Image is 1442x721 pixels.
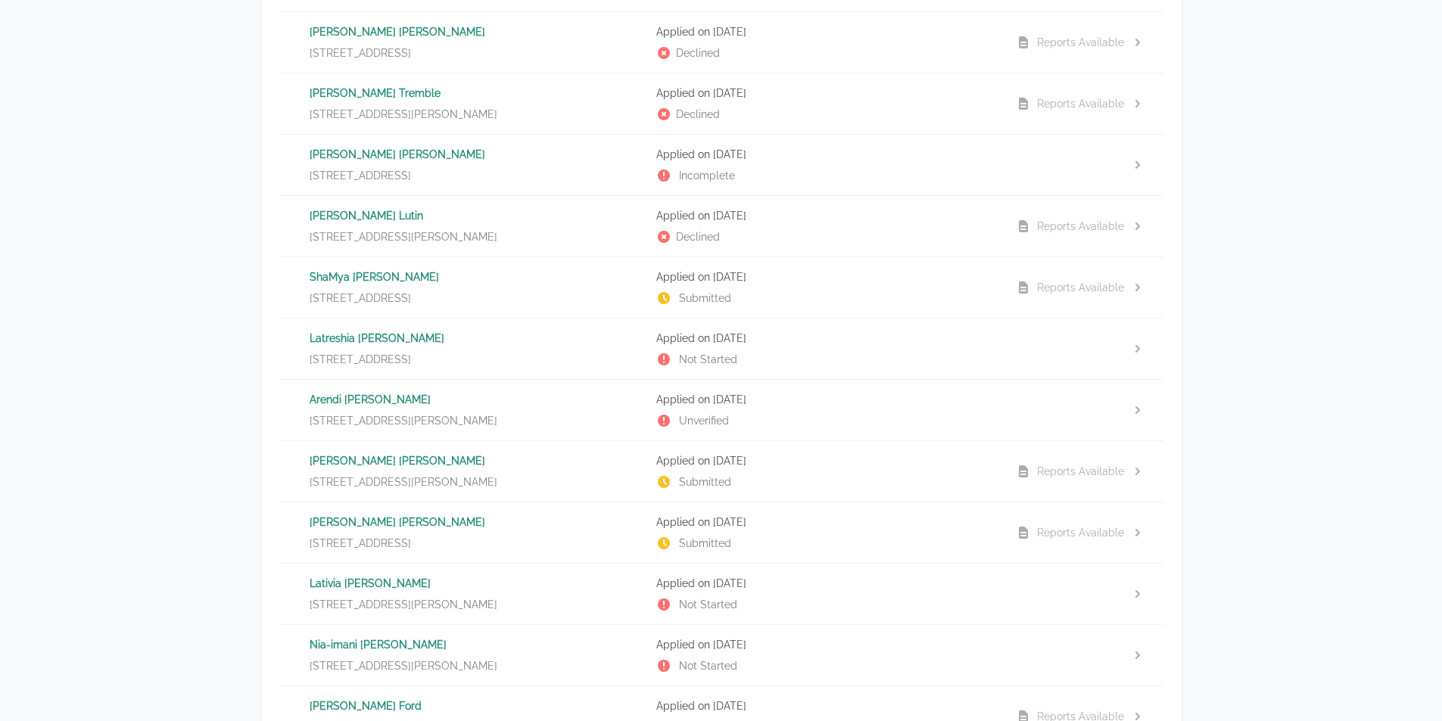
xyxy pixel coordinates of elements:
[310,208,645,223] p: [PERSON_NAME] Lutin
[279,135,1163,195] a: [PERSON_NAME] [PERSON_NAME][STREET_ADDRESS]Applied on [DATE]Incomplete
[310,453,645,468] p: [PERSON_NAME] [PERSON_NAME]
[310,637,645,652] p: Nia-imani [PERSON_NAME]
[656,229,992,244] p: Declined
[656,352,992,367] p: Not Started
[310,147,645,162] p: [PERSON_NAME] [PERSON_NAME]
[310,24,645,39] p: [PERSON_NAME] [PERSON_NAME]
[279,73,1163,134] a: [PERSON_NAME] Tremble[STREET_ADDRESS][PERSON_NAME]Applied on [DATE]DeclinedReports Available
[713,516,746,528] time: [DATE]
[713,271,746,283] time: [DATE]
[310,413,497,428] span: [STREET_ADDRESS][PERSON_NAME]
[656,658,992,673] p: Not Started
[713,332,746,344] time: [DATE]
[656,331,992,346] p: Applied on
[656,597,992,612] p: Not Started
[656,474,992,489] p: Submitted
[656,637,992,652] p: Applied on
[656,208,992,223] p: Applied on
[279,625,1163,685] a: Nia-imani [PERSON_NAME][STREET_ADDRESS][PERSON_NAME]Applied on [DATE]Not Started
[279,12,1163,73] a: [PERSON_NAME] [PERSON_NAME][STREET_ADDRESS]Applied on [DATE]DeclinedReports Available
[656,24,992,39] p: Applied on
[310,514,645,530] p: [PERSON_NAME] [PERSON_NAME]
[310,536,411,551] span: [STREET_ADDRESS]
[310,331,645,346] p: Latreshia [PERSON_NAME]
[713,26,746,38] time: [DATE]
[656,576,992,591] p: Applied on
[1037,96,1124,111] div: Reports Available
[656,413,992,428] p: Unverified
[713,639,746,651] time: [DATE]
[1037,35,1124,50] div: Reports Available
[310,576,645,591] p: Lativia [PERSON_NAME]
[656,45,992,61] p: Declined
[310,85,645,101] p: [PERSON_NAME] Tremble
[656,514,992,530] p: Applied on
[279,319,1163,379] a: Latreshia [PERSON_NAME][STREET_ADDRESS]Applied on [DATE]Not Started
[713,87,746,99] time: [DATE]
[656,269,992,284] p: Applied on
[310,392,645,407] p: Arendi [PERSON_NAME]
[310,269,645,284] p: ShaMya [PERSON_NAME]
[713,577,746,589] time: [DATE]
[656,168,992,183] p: Incomplete
[310,107,497,122] span: [STREET_ADDRESS][PERSON_NAME]
[713,210,746,222] time: [DATE]
[310,474,497,489] span: [STREET_ADDRESS][PERSON_NAME]
[713,455,746,467] time: [DATE]
[656,392,992,407] p: Applied on
[310,45,411,61] span: [STREET_ADDRESS]
[656,147,992,162] p: Applied on
[310,291,411,306] span: [STREET_ADDRESS]
[713,393,746,406] time: [DATE]
[279,564,1163,624] a: Lativia [PERSON_NAME][STREET_ADDRESS][PERSON_NAME]Applied on [DATE]Not Started
[279,502,1163,563] a: [PERSON_NAME] [PERSON_NAME][STREET_ADDRESS]Applied on [DATE]SubmittedReports Available
[1037,280,1124,295] div: Reports Available
[656,698,992,713] p: Applied on
[656,107,992,122] p: Declined
[656,291,992,306] p: Submitted
[279,380,1163,440] a: Arendi [PERSON_NAME][STREET_ADDRESS][PERSON_NAME]Applied on [DATE]Unverified
[713,700,746,712] time: [DATE]
[310,352,411,367] span: [STREET_ADDRESS]
[656,453,992,468] p: Applied on
[1037,525,1124,540] div: Reports Available
[310,168,411,183] span: [STREET_ADDRESS]
[656,85,992,101] p: Applied on
[1037,464,1124,479] div: Reports Available
[279,257,1163,318] a: ShaMya [PERSON_NAME][STREET_ADDRESS]Applied on [DATE]SubmittedReports Available
[310,597,497,612] span: [STREET_ADDRESS][PERSON_NAME]
[279,441,1163,502] a: [PERSON_NAME] [PERSON_NAME][STREET_ADDRESS][PERSON_NAME]Applied on [DATE]SubmittedReports Available
[656,536,992,551] p: Submitted
[310,658,497,673] span: [STREET_ADDRESS][PERSON_NAME]
[310,229,497,244] span: [STREET_ADDRESS][PERSON_NAME]
[1037,219,1124,234] div: Reports Available
[279,196,1163,256] a: [PERSON_NAME] Lutin[STREET_ADDRESS][PERSON_NAME]Applied on [DATE]DeclinedReports Available
[713,148,746,160] time: [DATE]
[310,698,645,713] p: [PERSON_NAME] Ford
